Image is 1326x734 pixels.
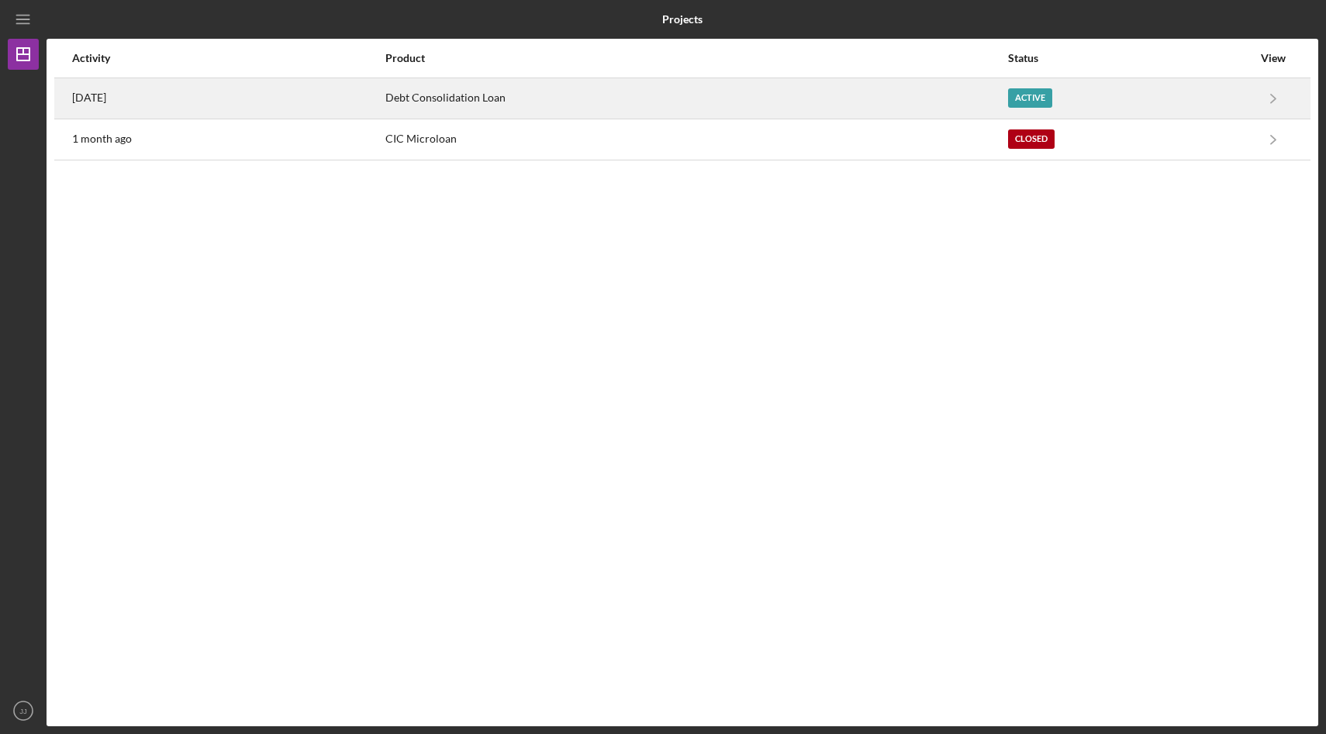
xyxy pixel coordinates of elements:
[385,79,1007,118] div: Debt Consolidation Loan
[662,13,703,26] b: Projects
[72,52,384,64] div: Activity
[385,120,1007,159] div: CIC Microloan
[72,133,132,145] time: 2025-07-30 13:19
[1008,52,1252,64] div: Status
[1008,129,1055,149] div: Closed
[19,707,27,715] text: JJ
[72,91,106,104] time: 2025-08-20 16:08
[8,695,39,726] button: JJ
[1008,88,1052,108] div: Active
[1254,52,1293,64] div: View
[385,52,1007,64] div: Product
